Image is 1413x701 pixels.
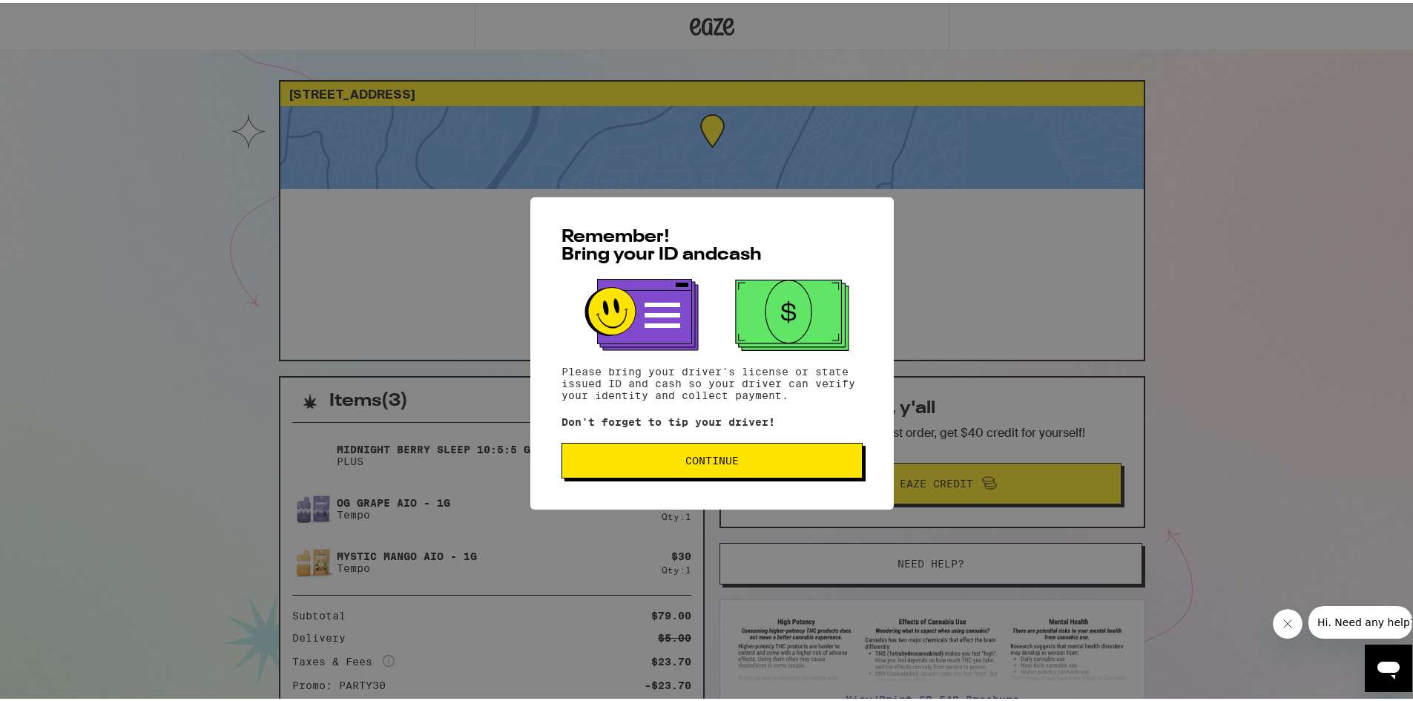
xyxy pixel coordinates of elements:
p: Don't forget to tip your driver! [561,413,863,425]
span: Hi. Need any help? [9,10,107,22]
iframe: Button to launch messaging window [1365,642,1412,689]
button: Continue [561,440,863,475]
p: Please bring your driver's license or state issued ID and cash so your driver can verify your ide... [561,363,863,398]
span: Continue [685,452,739,463]
span: Remember! Bring your ID and cash [561,226,762,261]
iframe: Close message [1273,606,1302,636]
iframe: Message from company [1308,603,1412,636]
